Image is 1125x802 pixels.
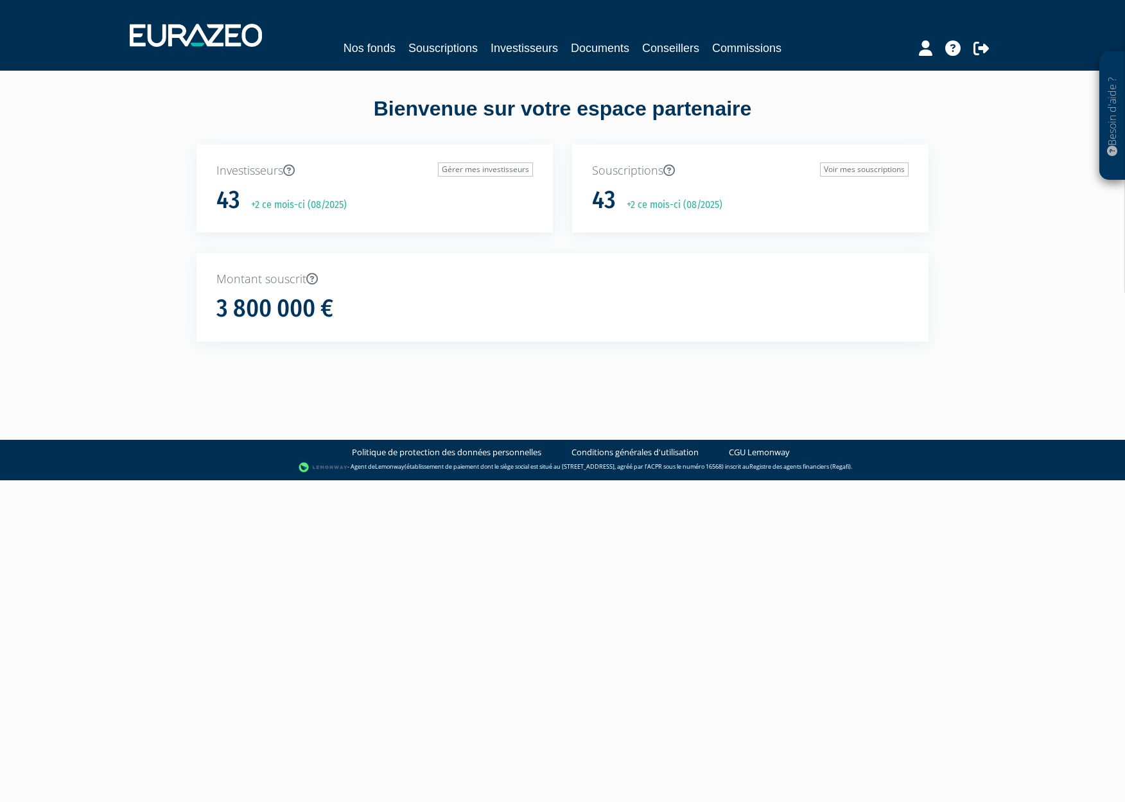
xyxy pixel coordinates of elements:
a: Documents [571,39,629,57]
a: Souscriptions [408,39,478,57]
a: Conditions générales d'utilisation [571,446,699,458]
a: Politique de protection des données personnelles [352,446,541,458]
img: logo-lemonway.png [299,461,348,474]
a: Nos fonds [344,39,396,57]
h1: 43 [592,187,616,214]
h1: 3 800 000 € [216,295,333,322]
a: Gérer mes investisseurs [438,162,533,177]
p: +2 ce mois-ci (08/2025) [242,198,347,213]
p: +2 ce mois-ci (08/2025) [618,198,722,213]
a: Voir mes souscriptions [820,162,909,177]
img: 1732889491-logotype_eurazeo_blanc_rvb.png [130,24,262,47]
h1: 43 [216,187,240,214]
p: Investisseurs [216,162,533,179]
a: Conseillers [642,39,699,57]
div: - Agent de (établissement de paiement dont le siège social est situé au [STREET_ADDRESS], agréé p... [13,461,1112,474]
p: Montant souscrit [216,271,909,288]
a: Lemonway [375,462,405,471]
a: Commissions [712,39,781,57]
div: Bienvenue sur votre espace partenaire [187,94,938,144]
p: Souscriptions [592,162,909,179]
a: Registre des agents financiers (Regafi) [749,462,851,471]
p: Besoin d'aide ? [1105,58,1120,174]
a: Investisseurs [491,39,558,57]
a: CGU Lemonway [729,446,790,458]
